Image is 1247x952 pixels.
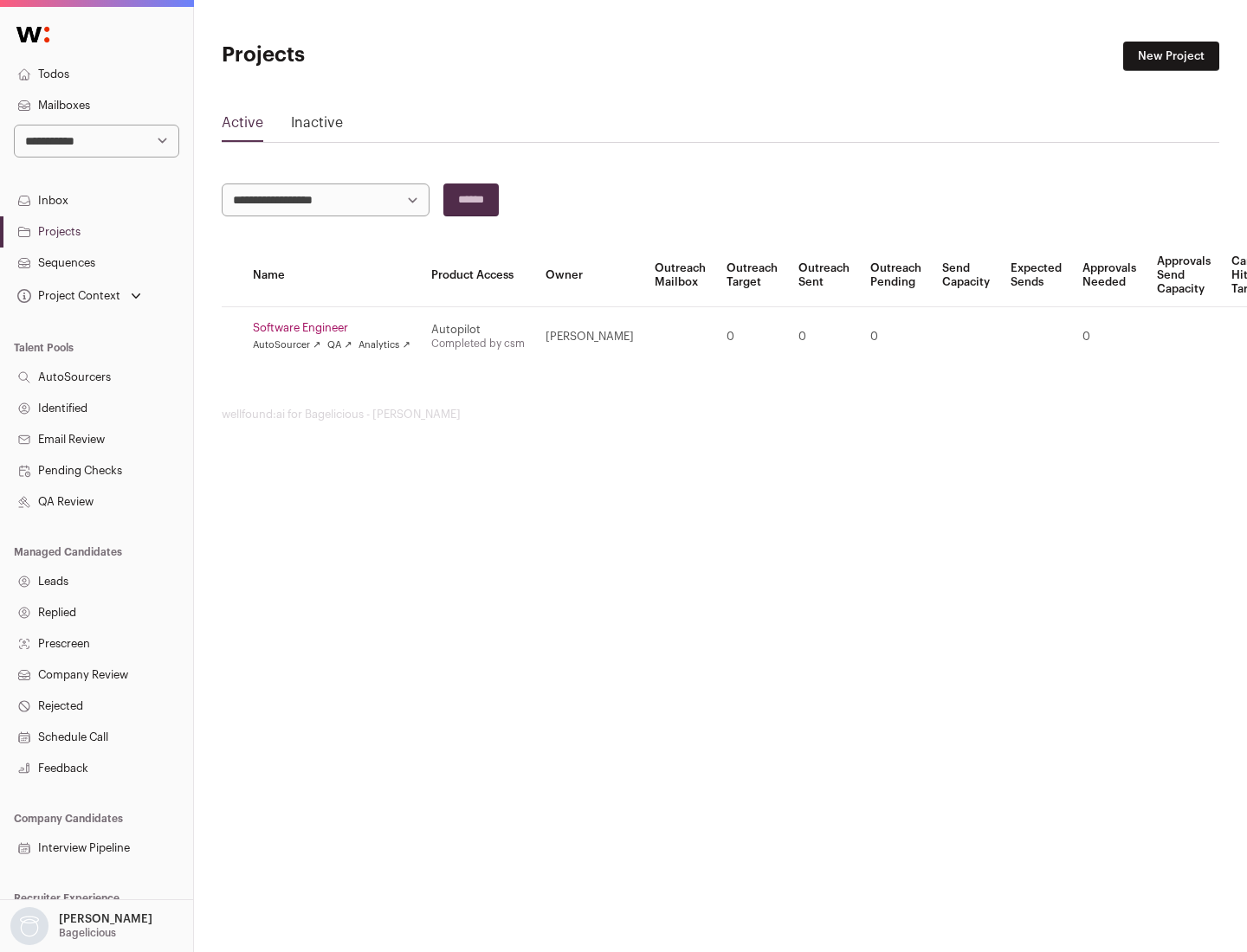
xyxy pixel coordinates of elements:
[222,408,1219,421] footer: wellfound:ai for Bagelicious - [PERSON_NAME]
[1000,244,1072,307] th: Expected Sends
[291,113,343,140] a: Inactive
[1147,244,1221,307] th: Approvals Send Capacity
[421,244,535,307] th: Product Access
[431,323,525,337] div: Autopilot
[222,113,263,140] a: Active
[7,907,156,945] button: Open dropdown
[14,284,145,308] button: Open dropdown
[1072,244,1147,307] th: Approvals Needed
[644,244,716,307] th: Outreach Mailbox
[860,307,932,367] td: 0
[431,338,525,349] a: Completed by csm
[59,912,152,926] p: [PERSON_NAME]
[1072,307,1147,367] td: 0
[932,244,1000,307] th: Send Capacity
[788,307,860,367] td: 0
[10,907,48,945] img: nopic.png
[14,289,120,303] div: Project Context
[359,338,410,352] a: Analytics ↗
[860,244,932,307] th: Outreach Pending
[222,42,554,69] h1: Projects
[7,17,59,52] img: Wellfound
[535,307,644,367] td: [PERSON_NAME]
[716,244,788,307] th: Outreach Target
[59,926,116,940] p: Bagelicious
[242,244,421,307] th: Name
[1123,42,1219,71] a: New Project
[327,338,352,352] a: QA ↗
[716,307,788,367] td: 0
[253,338,320,352] a: AutoSourcer ↗
[535,244,644,307] th: Owner
[788,244,860,307] th: Outreach Sent
[253,321,410,335] a: Software Engineer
